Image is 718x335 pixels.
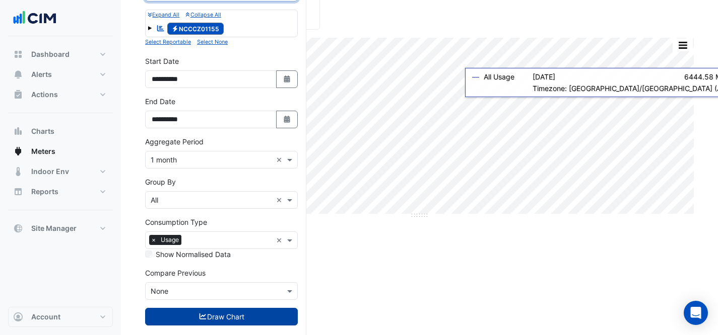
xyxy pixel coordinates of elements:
[8,218,113,238] button: Site Manager
[197,39,228,45] small: Select None
[276,154,285,165] span: Clear
[13,69,23,79] app-icon: Alerts
[145,217,207,227] label: Consumption Type
[145,136,204,147] label: Aggregate Period
[31,187,58,197] span: Reports
[684,301,708,325] div: Open Intercom Messenger
[8,141,113,161] button: Meters
[148,10,179,19] button: Expand All
[8,85,113,105] button: Actions
[197,37,228,46] button: Select None
[31,69,52,79] span: Alerts
[167,23,224,35] span: NCCCZ01155
[171,25,179,32] fa-icon: Electricity
[13,146,23,156] app-icon: Meters
[31,166,69,177] span: Indoor Env
[31,146,55,156] span: Meters
[145,96,175,107] label: End Date
[149,235,158,245] span: ×
[31,49,70,59] span: Dashboard
[13,187,23,197] app-icon: Reports
[185,10,221,19] button: Collapse All
[8,64,113,85] button: Alerts
[13,90,23,100] app-icon: Actions
[31,126,54,136] span: Charts
[145,177,176,187] label: Group By
[283,115,292,124] fa-icon: Select Date
[145,268,206,278] label: Compare Previous
[276,235,285,245] span: Clear
[145,308,298,325] button: Draw Chart
[31,223,77,233] span: Site Manager
[283,75,292,83] fa-icon: Select Date
[673,39,693,51] button: More Options
[276,195,285,205] span: Clear
[13,49,23,59] app-icon: Dashboard
[156,24,165,32] fa-icon: Reportable
[145,56,179,66] label: Start Date
[8,161,113,182] button: Indoor Env
[158,235,181,245] span: Usage
[145,39,191,45] small: Select Reportable
[156,249,231,260] label: Show Normalised Data
[8,307,113,327] button: Account
[148,12,179,18] small: Expand All
[8,121,113,141] button: Charts
[13,126,23,136] app-icon: Charts
[145,37,191,46] button: Select Reportable
[185,12,221,18] small: Collapse All
[8,44,113,64] button: Dashboard
[31,312,60,322] span: Account
[13,223,23,233] app-icon: Site Manager
[31,90,58,100] span: Actions
[8,182,113,202] button: Reports
[12,8,57,28] img: Company Logo
[13,166,23,177] app-icon: Indoor Env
